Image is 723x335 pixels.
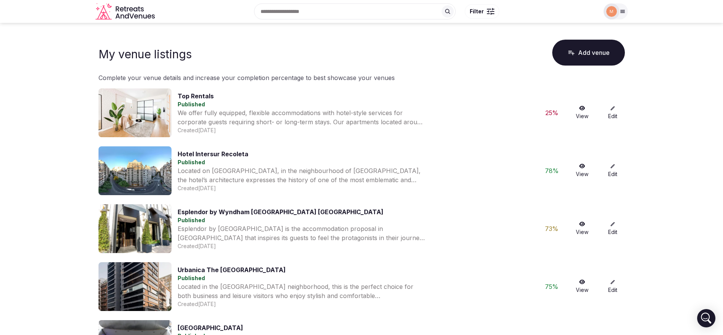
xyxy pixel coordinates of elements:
div: Created [DATE] [178,184,534,192]
a: Edit [601,106,625,120]
img: Venue cover photo for Hotel Intersur Recoleta [99,146,172,195]
span: Published [178,275,205,281]
a: View [570,279,594,294]
a: [GEOGRAPHIC_DATA] [178,324,243,332]
a: View [570,106,594,120]
img: Venue cover photo for Top Rentals [99,88,172,137]
div: 73 % [540,224,564,233]
a: Edit [601,163,625,178]
a: Visit the homepage [95,3,156,20]
a: Top Rentals [178,92,214,100]
a: Edit [601,279,625,294]
a: Esplendor by Wyndham [GEOGRAPHIC_DATA] [GEOGRAPHIC_DATA] [178,208,383,216]
div: Created [DATE] [178,127,534,134]
img: marina [606,6,617,17]
span: Filter [470,8,484,15]
a: Edit [601,221,625,236]
div: Located in the [GEOGRAPHIC_DATA] neighborhood, this is the perfect choice for both business and l... [178,282,425,300]
span: Published [178,101,205,107]
div: Created [DATE] [178,242,534,250]
button: Filter [465,4,499,19]
a: Hotel Intersur Recoleta [178,150,248,158]
div: Open Intercom Messenger [697,309,715,327]
div: We offer fully equipped, flexible accommodations with hotel-style services for corporate guests r... [178,108,425,127]
div: Esplendor by [GEOGRAPHIC_DATA] is the accommodation proposal in [GEOGRAPHIC_DATA] that inspires i... [178,224,425,242]
a: Urbanica The [GEOGRAPHIC_DATA] [178,266,286,274]
a: View [570,163,594,178]
div: 78 % [540,166,564,175]
a: View [570,221,594,236]
svg: Retreats and Venues company logo [95,3,156,20]
p: Complete your venue details and increase your completion percentage to best showcase your venues [99,73,625,82]
span: Published [178,159,205,165]
img: Venue cover photo for Urbanica The Libertador Hotel [99,262,172,311]
img: Venue cover photo for Esplendor by Wyndham Buenos Aires Plaza Francia [99,204,172,253]
div: Located on [GEOGRAPHIC_DATA], in the neighbourhood of [GEOGRAPHIC_DATA], the hotel’s architecture... [178,166,425,184]
div: 25 % [540,108,564,117]
div: 75 % [540,282,564,291]
h1: My venue listings [99,47,192,61]
span: Published [178,217,205,223]
button: Add venue [552,40,625,66]
div: Created [DATE] [178,300,534,308]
